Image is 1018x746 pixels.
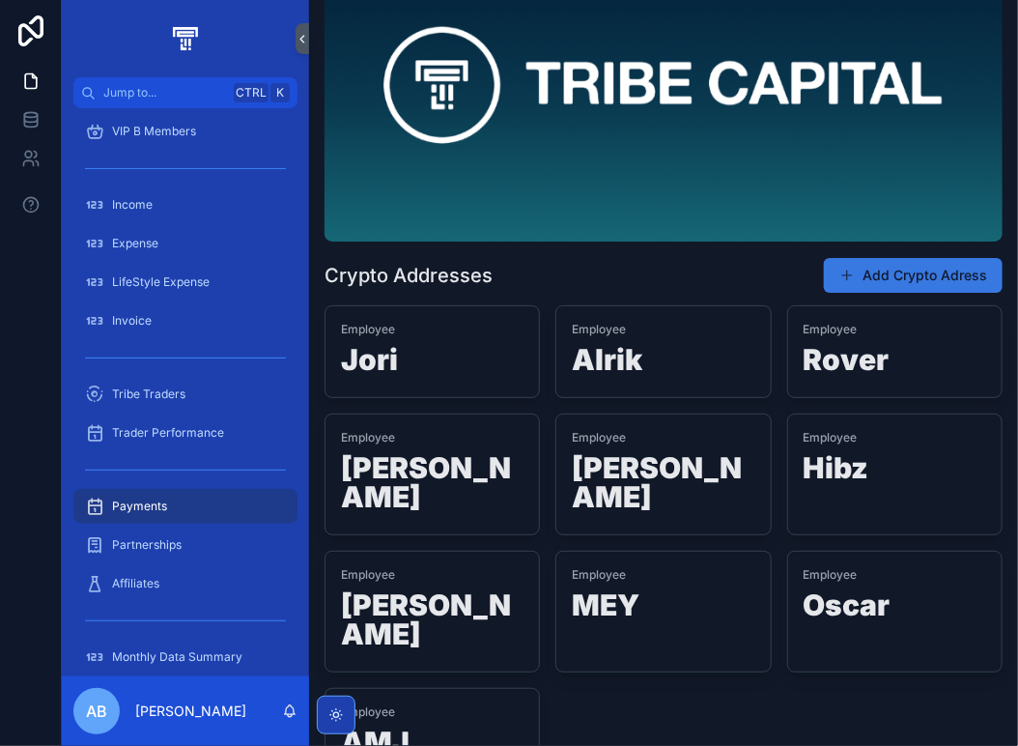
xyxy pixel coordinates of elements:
h1: Oscar [804,590,986,627]
a: EmployeeMEY [555,551,771,673]
a: Employee[PERSON_NAME] [325,551,540,673]
h1: [PERSON_NAME] [341,590,523,656]
h1: Alrik [572,345,754,382]
a: Trader Performance [73,416,297,450]
h1: [PERSON_NAME] [572,453,754,519]
button: Add Crypto Adress [824,258,1003,293]
h1: MEY [572,590,754,627]
span: Employee [804,322,986,337]
span: Employee [804,567,986,583]
span: Employee [572,322,754,337]
a: EmployeeAlrik [555,305,771,398]
span: Employee [341,430,523,445]
a: Tribe Traders [73,377,297,412]
span: Employee [804,430,986,445]
span: Employee [572,567,754,583]
span: LifeStyle Expense [112,274,210,290]
span: VIP B Members [112,124,196,139]
h1: Rover [804,345,986,382]
a: Income [73,187,297,222]
h1: [PERSON_NAME] [341,453,523,519]
span: Affiliates [112,576,159,591]
span: Monthly Data Summary [112,649,242,665]
span: Employee [341,322,523,337]
p: [PERSON_NAME] [135,702,246,721]
span: Invoice [112,313,152,329]
span: Payments [112,499,167,514]
a: EmployeeHibz [787,414,1003,535]
a: Employee[PERSON_NAME] [325,414,540,535]
span: Employee [572,430,754,445]
a: Expense [73,226,297,261]
span: Trader Performance [112,425,224,441]
span: Ctrl [234,83,269,102]
span: AB [86,700,107,723]
span: Jump to... [103,85,226,100]
h1: Jori [341,345,523,382]
div: scrollable content [62,108,309,676]
img: App logo [169,23,201,54]
span: Income [112,197,153,213]
a: EmployeeJori [325,305,540,398]
a: Employee[PERSON_NAME] [555,414,771,535]
button: Jump to...CtrlK [73,77,297,108]
a: Partnerships [73,528,297,562]
a: Invoice [73,303,297,338]
span: Tribe Traders [112,387,185,402]
a: LifeStyle Expense [73,265,297,300]
h1: Hibz [804,453,986,490]
a: Affiliates [73,566,297,601]
span: Partnerships [112,537,182,553]
a: Payments [73,489,297,524]
span: Expense [112,236,158,251]
a: Monthly Data Summary [73,640,297,674]
span: Employee [341,567,523,583]
span: Employee [341,704,523,720]
a: EmployeeRover [787,305,1003,398]
a: EmployeeOscar [787,551,1003,673]
h1: Crypto Addresses [325,262,493,289]
span: K [272,85,288,100]
a: VIP B Members [73,114,297,149]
